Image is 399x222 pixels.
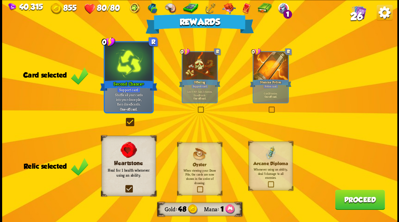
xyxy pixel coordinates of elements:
div: Gold [164,205,178,213]
button: Proceed [335,189,385,209]
h3: Heartstone [107,160,151,166]
div: Offering [179,79,220,88]
div: 0 [251,48,261,55]
p: Gain Stamina. [254,92,287,95]
img: Heart.png [84,3,95,14]
img: Book - Gain 1 extra stamina at the start of each turn. [257,3,271,14]
h3: Arcane Diploma [253,161,288,166]
b: 3 [199,93,200,97]
img: Anchor - Start each combat with 10 armor. [205,3,215,14]
p: Heal for 1 health whenever using an ability. [107,167,151,178]
img: Seashell - Abilities cost 1 Mana Point less (min 1). [164,3,176,14]
div: R [214,48,220,55]
div: Potion card [263,84,278,88]
img: Options_Button.png [376,5,393,21]
div: Card selected [23,71,88,79]
h3: Oyster [182,162,218,167]
span: 80/80 [97,3,120,12]
img: ArcaneDiploma.png [265,145,276,160]
p: Lose 5 HP. Gain 2 stamina. Draw cards. [183,90,216,97]
img: Gold.png [188,204,198,214]
div: R [149,37,157,46]
div: 1 [283,10,292,19]
div: Second Chance+ [100,79,157,92]
div: Health [84,3,120,14]
b: 1 [268,92,269,95]
img: Golden Paw - Enemies drop more gold. [129,3,140,14]
div: 0 [102,36,115,46]
img: Mana_Points.png [225,204,235,214]
p: When viewing your Draw Pile, the cards are now shown in the order of drawing. [182,168,218,185]
b: 5 [131,102,132,106]
img: Green_Check_Mark_Icon.png [70,157,88,176]
div: Support card [117,87,140,93]
img: Calculator - Shop inventory can be reset 3 times. [183,3,199,14]
img: Shrine Bonus Defense - Gain Barricade status effect with 30 armor. [278,3,288,14]
img: Gem.png [8,3,16,10]
img: Cards_Icon.png [351,5,366,19]
b: One-off card. [193,97,206,100]
img: Regal Pillow - Heal an additional 15 HP when you rest at the campfire. [222,3,235,14]
div: View all the cards in your deck [351,5,366,21]
div: Relic selected [24,162,88,170]
img: Green_Check_Mark_Icon.png [70,66,88,85]
p: Whenever using an ability, deal 5 damage to all enemies. [253,167,288,179]
span: 48 [178,205,186,213]
div: R [285,48,291,55]
span: 26 [350,10,362,22]
img: Oyster.png [193,147,207,161]
b: One-off card. [264,95,277,98]
div: Gems [8,2,43,11]
img: Heartstone.png [120,141,137,159]
div: Mana [204,205,220,213]
div: 0 [180,48,190,55]
div: Rewards [145,14,254,34]
img: Gold.png [50,3,62,14]
span: 855 [63,3,77,12]
img: Gym Bag - Gain 1 Bonus Damage at the start of the combat. [147,3,158,14]
div: Stamina Potion [250,79,291,88]
div: Gold [50,3,76,14]
p: Shuffle all your cards into your draw pile, then draw cards. [106,92,151,107]
img: Red Envelope - Normal enemies drop an additional card reward. [242,3,251,14]
span: 1 [220,205,223,213]
b: One-off card. [120,107,137,111]
div: Support card [191,84,208,88]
